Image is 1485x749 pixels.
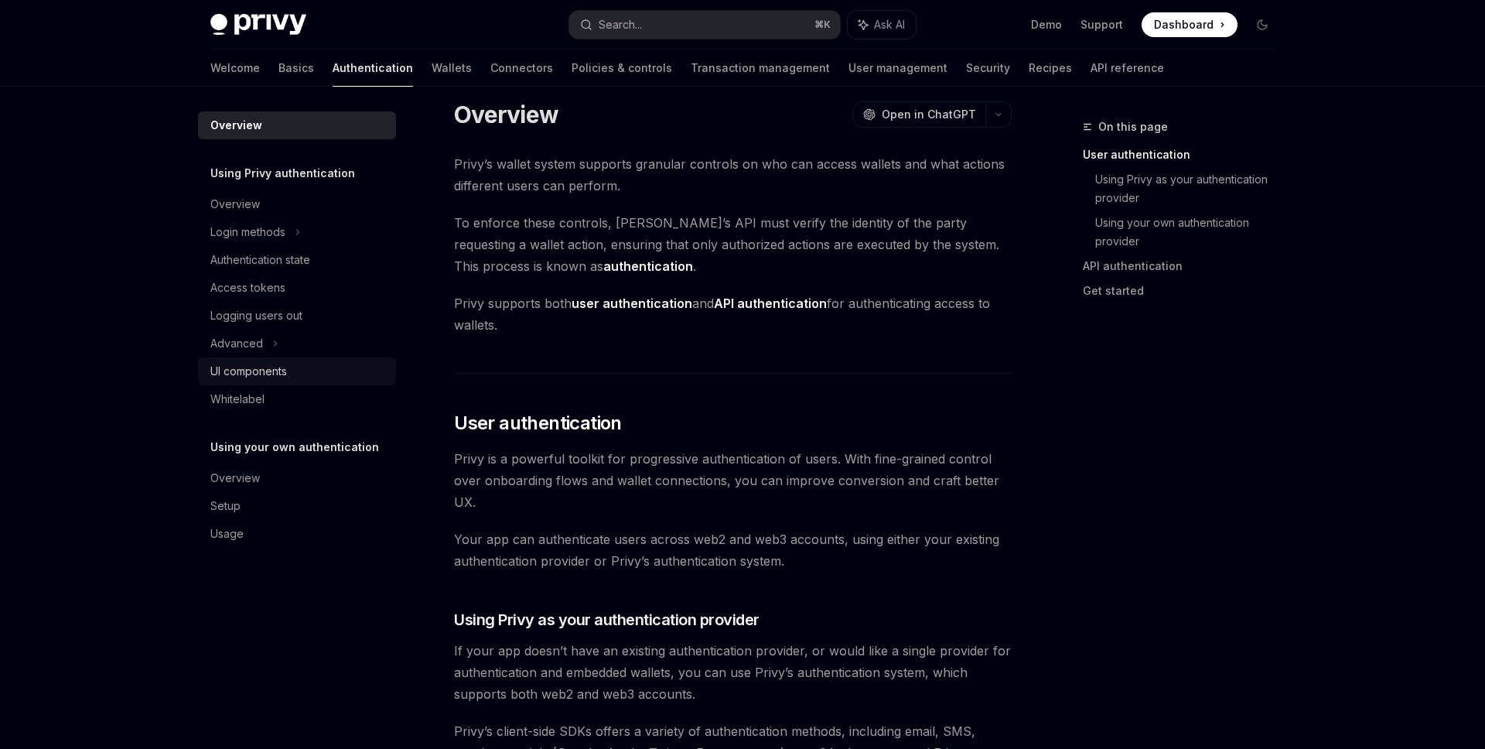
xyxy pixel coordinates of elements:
[198,246,396,274] a: Authentication state
[210,164,355,183] h5: Using Privy authentication
[848,50,947,87] a: User management
[210,14,306,36] img: dark logo
[572,296,692,311] strong: user authentication
[454,153,1012,197] span: Privy’s wallet system supports granular controls on who can access wallets and what actions diffe...
[432,50,472,87] a: Wallets
[882,107,976,122] span: Open in ChatGPT
[490,50,553,87] a: Connectors
[874,17,905,32] span: Ask AI
[210,223,285,241] div: Login methods
[198,520,396,548] a: Usage
[278,50,314,87] a: Basics
[1098,118,1168,136] span: On this page
[210,50,260,87] a: Welcome
[198,385,396,413] a: Whitelabel
[210,116,262,135] div: Overview
[1154,17,1214,32] span: Dashboard
[454,528,1012,572] span: Your app can authenticate users across web2 and web3 accounts, using either your existing authent...
[454,411,622,436] span: User authentication
[198,464,396,492] a: Overview
[210,525,244,543] div: Usage
[1029,50,1072,87] a: Recipes
[1250,12,1275,37] button: Toggle dark mode
[210,362,287,381] div: UI components
[210,390,265,409] div: Whitelabel
[1080,17,1123,32] a: Support
[1095,210,1287,254] a: Using your own authentication provider
[691,50,830,87] a: Transaction management
[454,448,1012,513] span: Privy is a powerful toolkit for progressive authentication of users. With fine-grained control ov...
[1031,17,1062,32] a: Demo
[198,111,396,139] a: Overview
[454,292,1012,336] span: Privy supports both and for authenticating access to wallets.
[1091,50,1164,87] a: API reference
[1083,279,1287,303] a: Get started
[599,15,642,34] div: Search...
[454,212,1012,277] span: To enforce these controls, [PERSON_NAME]’s API must verify the identity of the party requesting a...
[210,469,260,487] div: Overview
[1095,167,1287,210] a: Using Privy as your authentication provider
[210,306,302,325] div: Logging users out
[603,258,693,274] strong: authentication
[333,50,413,87] a: Authentication
[1083,142,1287,167] a: User authentication
[1142,12,1237,37] a: Dashboard
[966,50,1010,87] a: Security
[210,195,260,214] div: Overview
[210,497,241,515] div: Setup
[853,101,985,128] button: Open in ChatGPT
[814,19,831,31] span: ⌘ K
[198,357,396,385] a: UI components
[454,101,558,128] h1: Overview
[210,279,285,297] div: Access tokens
[210,438,379,457] h5: Using your own authentication
[198,190,396,218] a: Overview
[569,11,840,39] button: Search...⌘K
[572,50,672,87] a: Policies & controls
[198,302,396,330] a: Logging users out
[1083,254,1287,279] a: API authentication
[714,296,827,311] strong: API authentication
[198,492,396,520] a: Setup
[454,640,1012,705] span: If your app doesn’t have an existing authentication provider, or would like a single provider for...
[454,609,760,631] span: Using Privy as your authentication provider
[848,11,916,39] button: Ask AI
[198,274,396,302] a: Access tokens
[210,251,310,269] div: Authentication state
[210,334,263,353] div: Advanced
